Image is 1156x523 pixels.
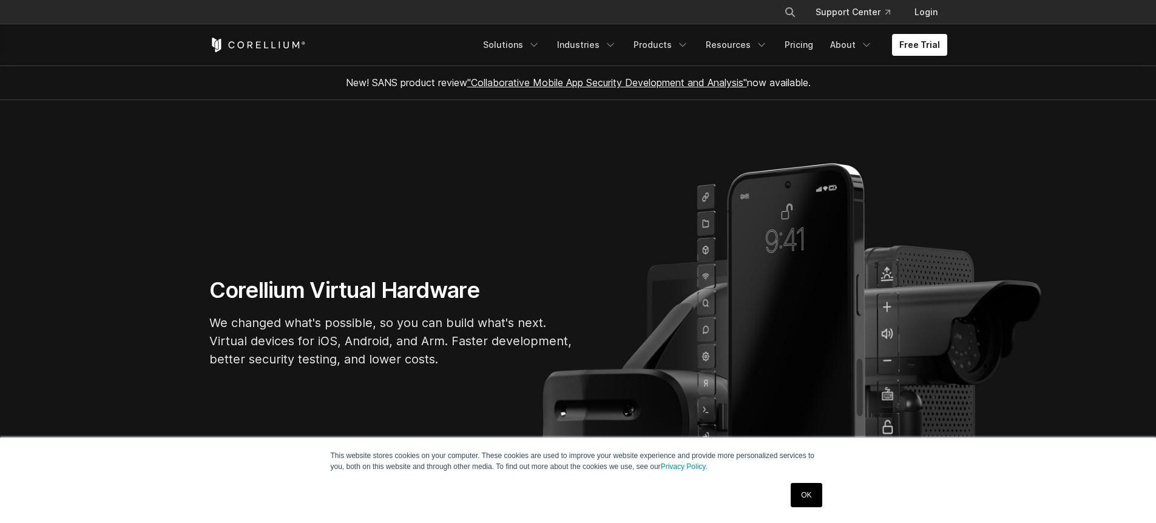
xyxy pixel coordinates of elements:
button: Search [779,1,801,23]
a: Free Trial [892,34,947,56]
div: Navigation Menu [769,1,947,23]
p: This website stores cookies on your computer. These cookies are used to improve your website expe... [331,450,826,472]
a: Corellium Home [209,38,306,52]
a: About [823,34,880,56]
a: Resources [698,34,775,56]
p: We changed what's possible, so you can build what's next. Virtual devices for iOS, Android, and A... [209,314,573,368]
a: OK [791,483,822,507]
a: Pricing [777,34,820,56]
a: Login [905,1,947,23]
span: New! SANS product review now available. [346,76,811,89]
a: Support Center [806,1,900,23]
a: Privacy Policy. [661,462,708,471]
h1: Corellium Virtual Hardware [209,277,573,304]
div: Navigation Menu [476,34,947,56]
a: Industries [550,34,624,56]
a: "Collaborative Mobile App Security Development and Analysis" [467,76,747,89]
a: Solutions [476,34,547,56]
a: Products [626,34,696,56]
